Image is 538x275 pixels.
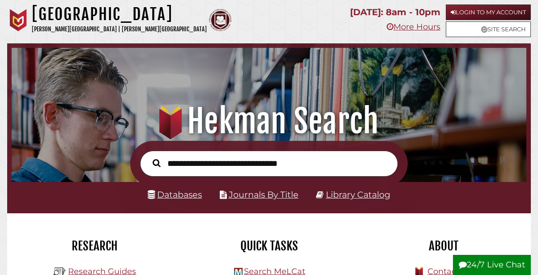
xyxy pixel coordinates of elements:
[209,9,231,31] img: Calvin Theological Seminary
[363,238,524,254] h2: About
[326,189,390,200] a: Library Catalog
[14,238,175,254] h2: Research
[148,189,202,200] a: Databases
[387,22,440,32] a: More Hours
[446,21,531,37] a: Site Search
[148,157,165,169] button: Search
[446,4,531,20] a: Login to My Account
[32,24,207,34] p: [PERSON_NAME][GEOGRAPHIC_DATA] | [PERSON_NAME][GEOGRAPHIC_DATA]
[350,4,440,20] p: [DATE]: 8am - 10pm
[7,9,30,31] img: Calvin University
[229,189,299,200] a: Journals By Title
[32,4,207,24] h1: [GEOGRAPHIC_DATA]
[20,102,518,141] h1: Hekman Search
[153,159,161,167] i: Search
[188,238,350,254] h2: Quick Tasks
